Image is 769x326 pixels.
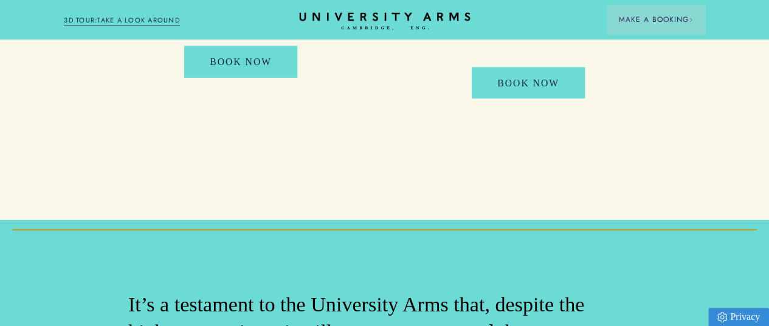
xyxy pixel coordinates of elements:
button: Make a BookingArrow icon [607,5,705,34]
a: Book Now [472,68,585,99]
a: Privacy [708,308,769,326]
img: Arrow icon [689,18,693,22]
a: Home [297,12,473,31]
a: 3D TOUR:TAKE A LOOK AROUND [64,15,180,26]
span: Make a Booking [619,14,693,25]
img: Privacy [717,312,727,322]
a: Book Now [184,46,297,77]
